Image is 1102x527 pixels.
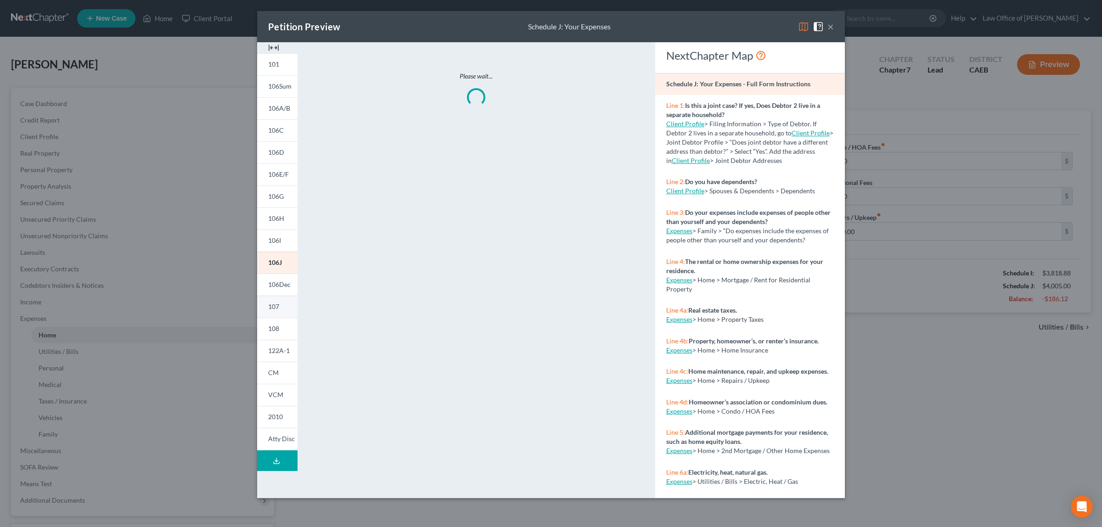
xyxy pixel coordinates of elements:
a: Expenses [666,376,692,384]
a: 106E/F [257,163,298,185]
span: 106Sum [268,82,292,90]
span: Line 6a: [666,468,688,476]
a: 106A/B [257,97,298,119]
span: > Home > 2nd Mortgage / Other Home Expenses [692,447,830,454]
a: Expenses [666,447,692,454]
strong: Do your expenses include expenses of people other than yourself and your dependents? [666,208,831,225]
span: CM [268,369,279,376]
strong: Electricity, heat, natural gas. [688,468,768,476]
a: CM [257,362,298,384]
button: × [827,21,834,32]
a: 106C [257,119,298,141]
a: 106I [257,230,298,252]
span: > Joint Debtor Profile > “Does joint debtor have a different address than debtor?” > Select “Yes”... [666,129,833,164]
span: > Home > Property Taxes [692,315,764,323]
a: Expenses [666,276,692,284]
a: 108 [257,318,298,340]
span: > Spouses & Dependents > Dependents [704,187,815,195]
span: > Home > Repairs / Upkeep [692,376,770,384]
span: Line 3: [666,208,685,216]
strong: Home maintenance, repair, and upkeep expenses. [688,367,828,375]
a: 106J [257,252,298,274]
span: 106Dec [268,280,291,288]
span: 106G [268,192,284,200]
span: Line 4d: [666,398,689,406]
a: Client Profile [666,187,704,195]
div: Schedule J: Your Expenses [528,22,611,32]
span: 106D [268,148,284,156]
span: 106H [268,214,284,222]
a: 106D [257,141,298,163]
a: VCM [257,384,298,406]
span: > Family > “Do expenses include the expenses of people other than yourself and your dependents? [666,227,829,244]
span: 106A/B [268,104,290,112]
span: 106J [268,258,282,266]
span: > Home > Home Insurance [692,346,768,354]
span: > Filing Information > Type of Debtor. If Debtor 2 lives in a separate household, go to [666,120,817,137]
strong: The rental or home ownership expenses for your residence. [666,258,823,275]
img: expand-e0f6d898513216a626fdd78e52531dac95497ffd26381d4c15ee2fc46db09dca.svg [268,42,279,53]
a: 106Dec [257,274,298,296]
a: 2010 [257,406,298,428]
span: 107 [268,303,279,310]
span: > Utilities / Bills > Electric, Heat / Gas [692,477,798,485]
div: Petition Preview [268,20,340,33]
span: 2010 [268,413,283,420]
div: Open Intercom Messenger [1071,496,1093,518]
span: > Home > Condo / HOA Fees [692,407,775,415]
a: Client Profile [666,120,704,128]
a: Client Profile [672,157,710,164]
a: Expenses [666,407,692,415]
span: 108 [268,325,279,332]
span: 106I [268,236,281,244]
a: Expenses [666,227,692,235]
a: 106G [257,185,298,207]
span: Line 2: [666,178,685,185]
span: 106C [268,126,284,134]
span: Line 4: [666,258,685,265]
span: Line 4b: [666,337,689,345]
span: > Joint Debtor Addresses [672,157,782,164]
span: VCM [268,391,283,398]
span: Line 5: [666,428,685,436]
a: Expenses [666,477,692,485]
strong: Is this a joint case? If yes, Does Debtor 2 live in a separate household? [666,101,820,118]
a: Expenses [666,346,692,354]
img: map-eea8200ae884c6f1103ae1953ef3d486a96c86aabb227e865a55264e3737af1f.svg [798,21,809,32]
span: Atty Disc [268,435,295,443]
div: NextChapter Map [666,48,834,63]
span: Line 1: [666,101,685,109]
strong: Additional mortgage payments for your residence, such as home equity loans. [666,428,828,445]
a: 122A-1 [257,340,298,362]
span: Line 4c: [666,367,688,375]
a: 101 [257,53,298,75]
p: Please wait... [336,72,616,81]
strong: Do you have dependents? [685,178,757,185]
a: 106Sum [257,75,298,97]
span: > Home > Mortgage / Rent for Residential Property [666,276,810,293]
a: Client Profile [792,129,830,137]
span: 101 [268,60,279,68]
span: 106E/F [268,170,289,178]
a: Expenses [666,315,692,323]
strong: Homeowner’s association or condominium dues. [689,398,827,406]
span: Line 4a: [666,306,688,314]
a: 106H [257,207,298,230]
img: help-close-5ba153eb36485ed6c1ea00a893f15db1cb9b99d6cae46e1a8edb6c62d00a1a76.svg [813,21,824,32]
strong: Real estate taxes. [688,306,737,314]
strong: Schedule J: Your Expenses - Full Form Instructions [666,80,810,88]
strong: Property, homeowner’s, or renter’s insurance. [689,337,819,345]
a: Atty Disc [257,428,298,450]
a: 107 [257,296,298,318]
span: 122A-1 [268,347,290,354]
